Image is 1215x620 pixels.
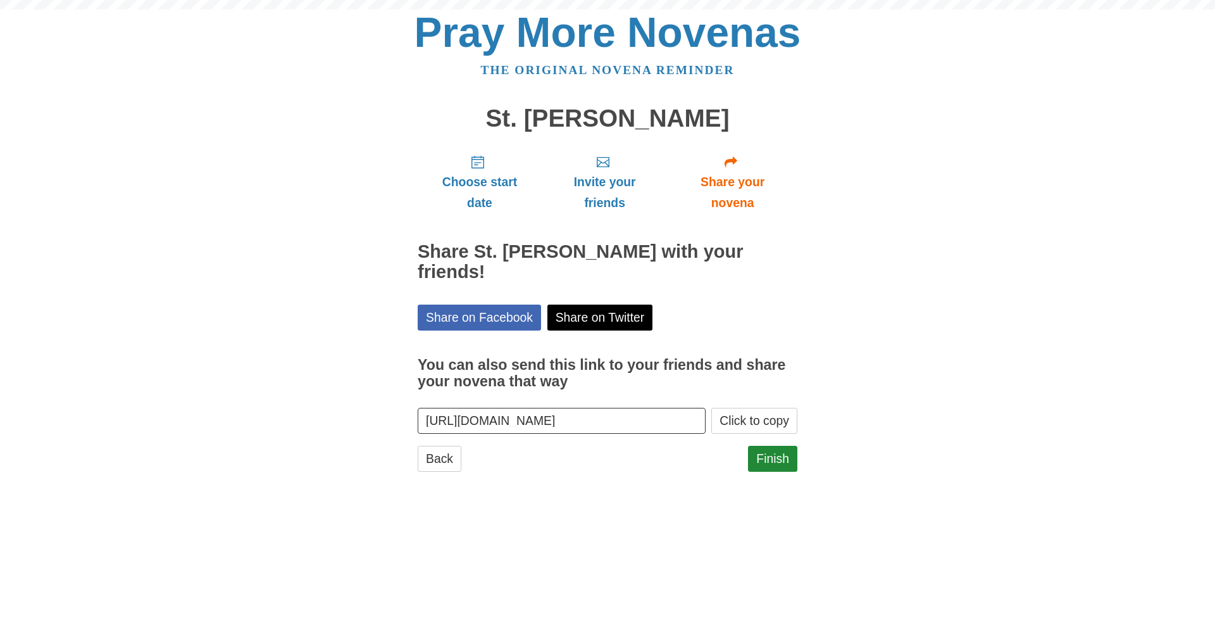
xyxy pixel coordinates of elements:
[668,144,797,220] a: Share your novena
[418,105,797,132] h1: St. [PERSON_NAME]
[418,242,797,282] h2: Share St. [PERSON_NAME] with your friends!
[418,446,461,472] a: Back
[418,357,797,389] h3: You can also send this link to your friends and share your novena that way
[547,305,653,331] a: Share on Twitter
[542,144,668,220] a: Invite your friends
[748,446,797,472] a: Finish
[680,172,785,213] span: Share your novena
[418,305,541,331] a: Share on Facebook
[430,172,529,213] span: Choose start date
[414,9,801,56] a: Pray More Novenas
[554,172,655,213] span: Invite your friends
[711,408,797,434] button: Click to copy
[418,144,542,220] a: Choose start date
[481,63,735,77] a: The original novena reminder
